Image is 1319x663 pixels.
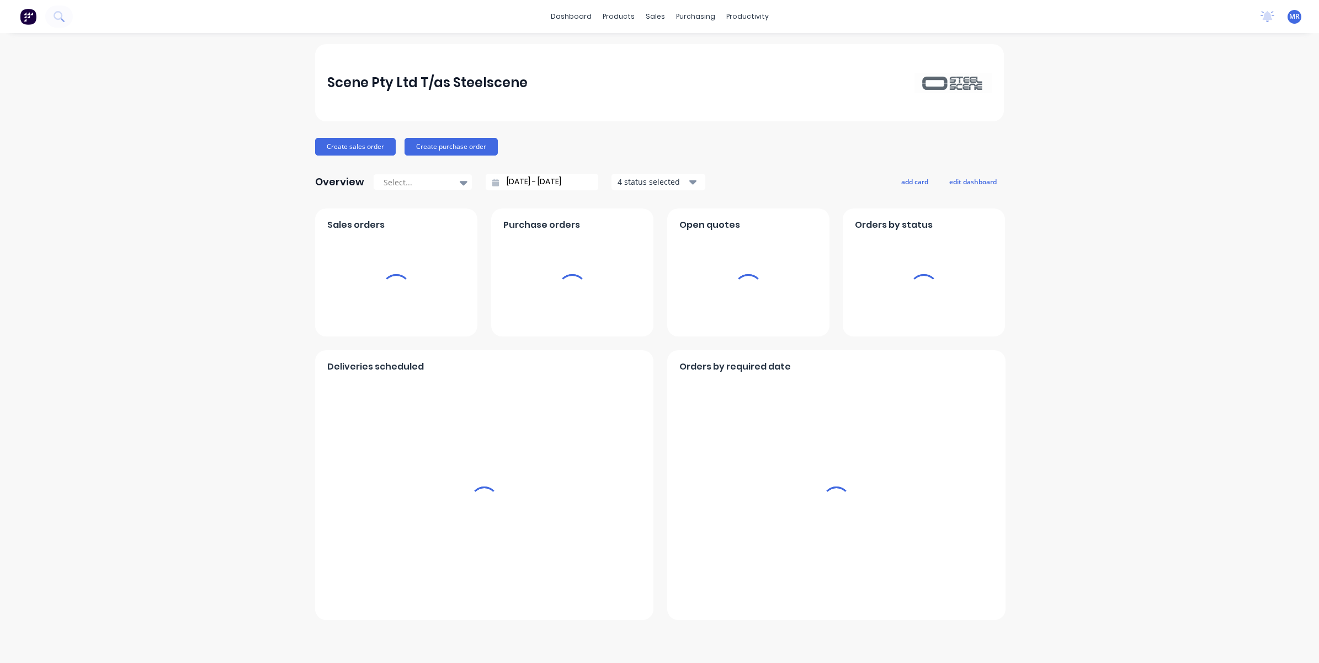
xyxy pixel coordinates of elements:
button: edit dashboard [942,174,1004,189]
button: Create sales order [315,138,396,156]
a: dashboard [545,8,597,25]
div: purchasing [671,8,721,25]
span: Sales orders [327,218,385,232]
span: Open quotes [679,218,740,232]
span: MR [1289,12,1300,22]
img: Factory [20,8,36,25]
div: products [597,8,640,25]
button: 4 status selected [611,174,705,190]
span: Purchase orders [503,218,580,232]
div: productivity [721,8,774,25]
span: Deliveries scheduled [327,360,424,373]
div: Scene Pty Ltd T/as Steelscene [327,72,528,94]
img: Scene Pty Ltd T/as Steelscene [914,73,992,92]
button: Create purchase order [405,138,498,156]
button: add card [894,174,935,189]
div: sales [640,8,671,25]
div: Overview [315,171,364,193]
div: 4 status selected [618,176,687,188]
span: Orders by required date [679,360,791,373]
span: Orders by status [855,218,933,232]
